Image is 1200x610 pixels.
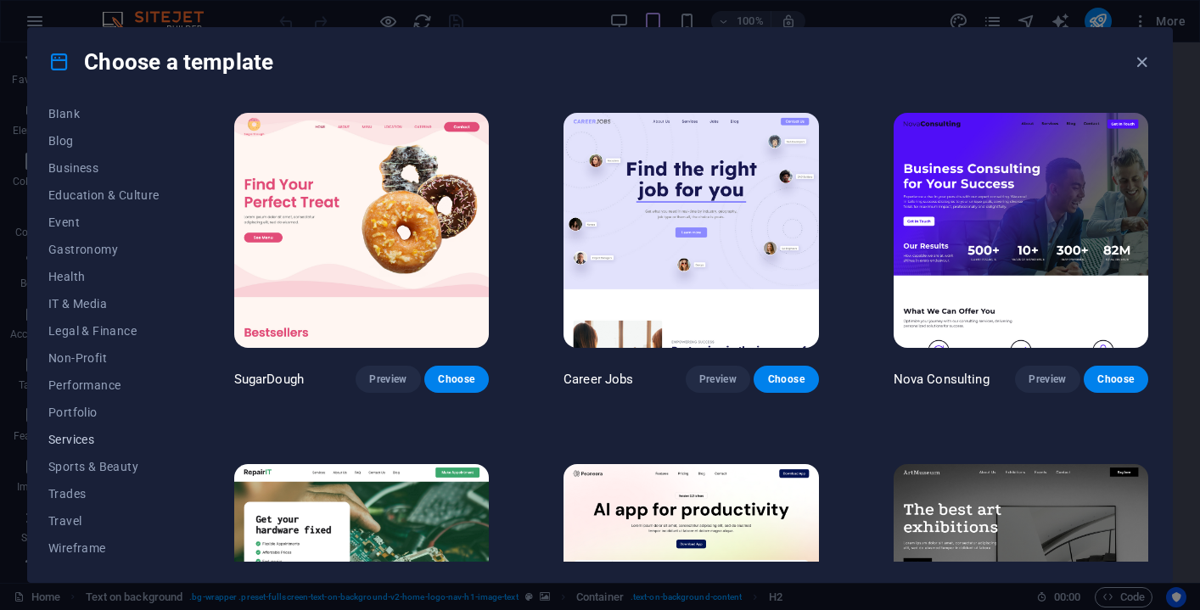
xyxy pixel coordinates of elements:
[48,263,160,290] button: Health
[48,324,160,338] span: Legal & Finance
[234,113,489,348] img: SugarDough
[48,188,160,202] span: Education & Culture
[564,371,634,388] p: Career Jobs
[48,182,160,209] button: Education & Culture
[1084,366,1148,393] button: Choose
[48,100,160,127] button: Blank
[699,372,737,386] span: Preview
[48,154,160,182] button: Business
[48,236,160,263] button: Gastronomy
[754,366,818,393] button: Choose
[48,209,160,236] button: Event
[48,215,160,229] span: Event
[48,297,160,311] span: IT & Media
[894,371,990,388] p: Nova Consulting
[48,426,160,453] button: Services
[48,507,160,534] button: Travel
[234,371,304,388] p: SugarDough
[48,460,160,473] span: Sports & Beauty
[767,372,805,386] span: Choose
[48,48,273,76] h4: Choose a template
[48,433,160,446] span: Services
[48,480,160,507] button: Trades
[48,378,160,392] span: Performance
[48,399,160,426] button: Portfolio
[48,344,160,372] button: Non-Profit
[48,487,160,501] span: Trades
[1097,372,1135,386] span: Choose
[48,351,160,365] span: Non-Profit
[48,134,160,148] span: Blog
[48,127,160,154] button: Blog
[48,406,160,419] span: Portfolio
[686,366,750,393] button: Preview
[369,372,407,386] span: Preview
[48,290,160,317] button: IT & Media
[564,113,818,348] img: Career Jobs
[424,366,489,393] button: Choose
[48,317,160,344] button: Legal & Finance
[48,161,160,175] span: Business
[48,372,160,399] button: Performance
[438,372,475,386] span: Choose
[48,243,160,256] span: Gastronomy
[48,534,160,562] button: Wireframe
[48,541,160,555] span: Wireframe
[48,514,160,528] span: Travel
[356,366,420,393] button: Preview
[1015,366,1079,393] button: Preview
[48,270,160,283] span: Health
[894,113,1148,348] img: Nova Consulting
[48,107,160,120] span: Blank
[1029,372,1066,386] span: Preview
[48,453,160,480] button: Sports & Beauty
